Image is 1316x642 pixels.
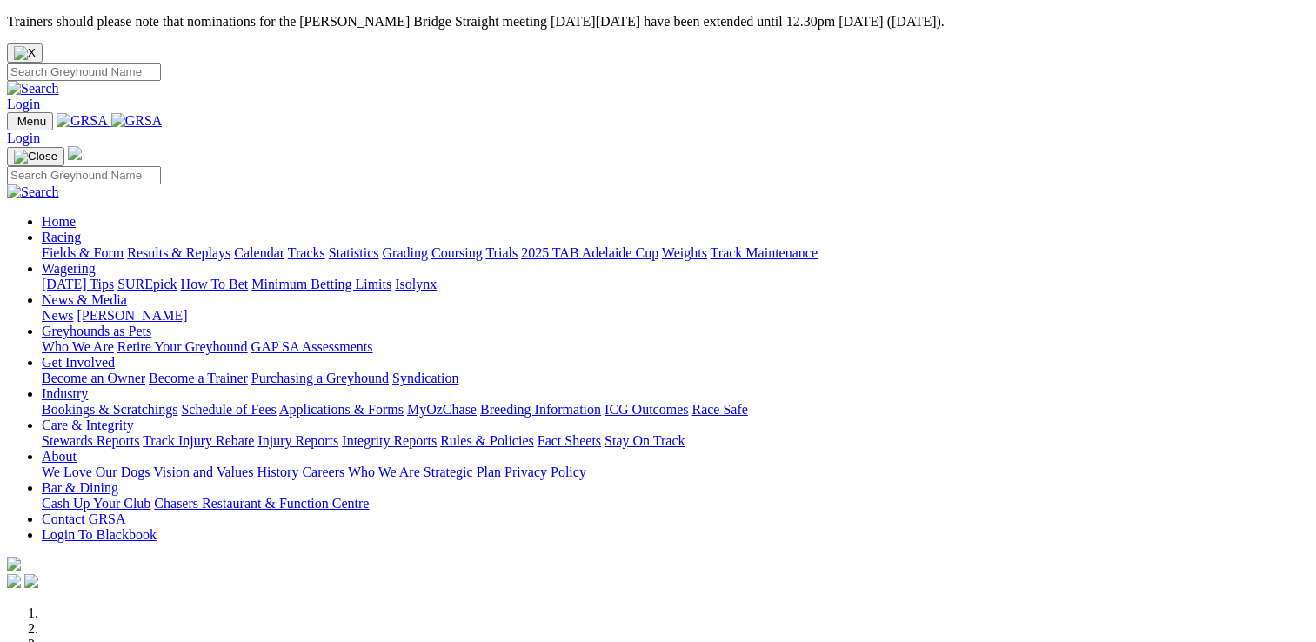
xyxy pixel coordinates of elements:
a: Fact Sheets [538,433,601,448]
a: Get Involved [42,355,115,370]
a: Integrity Reports [342,433,437,448]
a: News & Media [42,292,127,307]
a: Results & Replays [127,245,230,260]
a: Coursing [431,245,483,260]
img: twitter.svg [24,574,38,588]
input: Search [7,166,161,184]
a: Race Safe [691,402,747,417]
a: Become an Owner [42,371,145,385]
a: We Love Our Dogs [42,465,150,479]
a: MyOzChase [407,402,477,417]
a: Privacy Policy [504,465,586,479]
a: Login [7,97,40,111]
a: How To Bet [181,277,249,291]
a: Who We Are [42,339,114,354]
a: Strategic Plan [424,465,501,479]
div: Industry [42,402,1309,418]
div: Get Involved [42,371,1309,386]
a: Purchasing a Greyhound [251,371,389,385]
a: Racing [42,230,81,244]
div: About [42,465,1309,480]
a: Isolynx [395,277,437,291]
a: Cash Up Your Club [42,496,150,511]
a: GAP SA Assessments [251,339,373,354]
a: Weights [662,245,707,260]
div: Greyhounds as Pets [42,339,1309,355]
a: Home [42,214,76,229]
a: Minimum Betting Limits [251,277,391,291]
p: Trainers should please note that nominations for the [PERSON_NAME] Bridge Straight meeting [DATE]... [7,14,1309,30]
button: Toggle navigation [7,112,53,130]
a: Stewards Reports [42,433,139,448]
a: ICG Outcomes [605,402,688,417]
a: Wagering [42,261,96,276]
a: Syndication [392,371,458,385]
img: Search [7,184,59,200]
a: Bar & Dining [42,480,118,495]
button: Toggle navigation [7,147,64,166]
a: 2025 TAB Adelaide Cup [521,245,658,260]
a: Track Injury Rebate [143,433,254,448]
img: X [14,46,36,60]
a: SUREpick [117,277,177,291]
img: logo-grsa-white.png [7,557,21,571]
a: News [42,308,73,323]
a: Stay On Track [605,433,685,448]
img: facebook.svg [7,574,21,588]
div: Wagering [42,277,1309,292]
a: Greyhounds as Pets [42,324,151,338]
a: [DATE] Tips [42,277,114,291]
a: Vision and Values [153,465,253,479]
a: Login [7,130,40,145]
a: Bookings & Scratchings [42,402,177,417]
a: Track Maintenance [711,245,818,260]
div: News & Media [42,308,1309,324]
a: Applications & Forms [279,402,404,417]
a: Chasers Restaurant & Function Centre [154,496,369,511]
div: Care & Integrity [42,433,1309,449]
a: Fields & Form [42,245,124,260]
a: Calendar [234,245,284,260]
a: Retire Your Greyhound [117,339,248,354]
img: GRSA [111,113,163,129]
a: Tracks [288,245,325,260]
a: Contact GRSA [42,512,125,526]
a: Breeding Information [480,402,601,417]
a: About [42,449,77,464]
a: History [257,465,298,479]
a: Become a Trainer [149,371,248,385]
a: [PERSON_NAME] [77,308,187,323]
div: Racing [42,245,1309,261]
a: Careers [302,465,344,479]
img: logo-grsa-white.png [68,146,82,160]
button: Close [7,43,43,63]
a: Schedule of Fees [181,402,276,417]
a: Trials [485,245,518,260]
img: Close [14,150,57,164]
a: Industry [42,386,88,401]
a: Care & Integrity [42,418,134,432]
a: Rules & Policies [440,433,534,448]
img: Search [7,81,59,97]
a: Login To Blackbook [42,527,157,542]
span: Menu [17,115,46,128]
img: GRSA [57,113,108,129]
a: Statistics [329,245,379,260]
div: Bar & Dining [42,496,1309,512]
a: Grading [383,245,428,260]
a: Injury Reports [257,433,338,448]
a: Who We Are [348,465,420,479]
input: Search [7,63,161,81]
